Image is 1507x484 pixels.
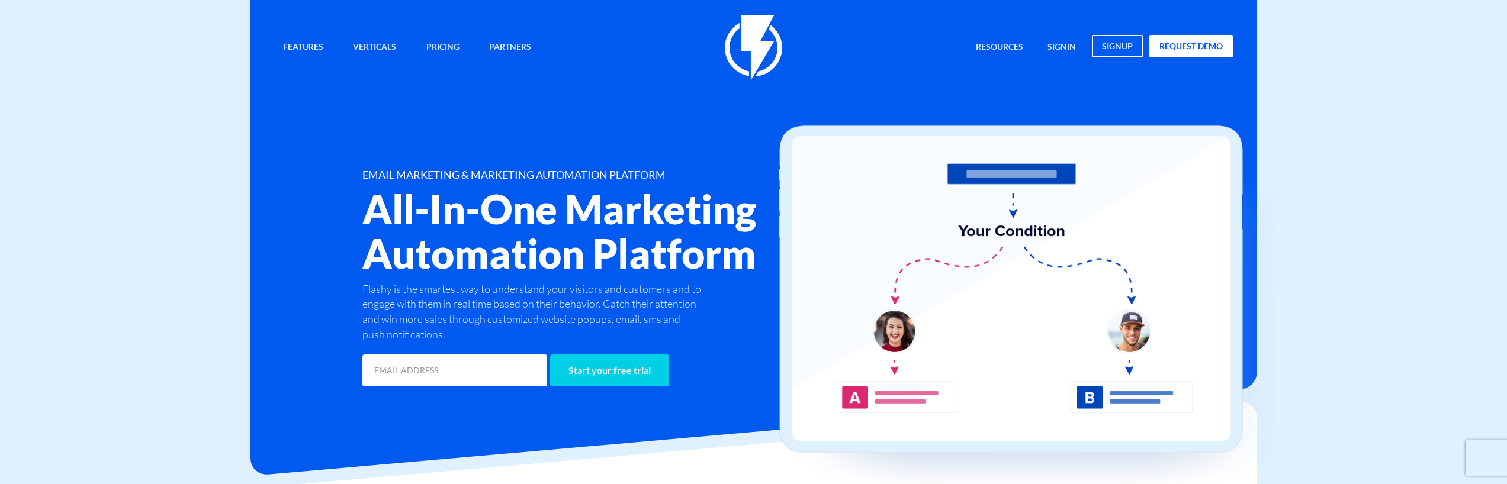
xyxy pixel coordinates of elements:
[417,35,468,60] a: Pricing
[362,354,547,386] input: EMAIL ADDRESS
[1039,35,1085,60] a: signin
[362,187,824,276] h2: All-In-One Marketing Automation Platform
[550,354,669,386] input: Start your free trial
[1092,35,1143,57] a: signup
[967,35,1032,60] a: Resources
[274,35,332,60] a: Features
[480,35,540,60] a: Partners
[362,169,824,181] h1: EMAIL MARKETING & MARKETING AUTOMATION PLATFORM
[362,282,705,343] p: Flashy is the smartest way to understand your visitors and customers and to engage with them in r...
[1149,35,1233,57] a: request demo
[344,35,405,60] a: Verticals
